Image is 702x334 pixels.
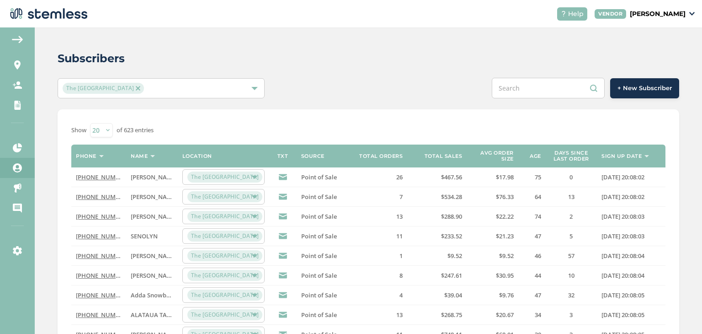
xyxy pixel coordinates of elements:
[550,213,593,221] label: 2
[131,173,177,181] span: [PERSON_NAME]
[301,193,343,201] label: Point of Sale
[412,173,462,181] label: $467.56
[601,212,644,221] span: [DATE] 20:08:03
[352,291,403,299] label: 4
[496,232,514,240] span: $21.23
[301,213,343,221] label: Point of Sale
[359,153,403,159] label: Total orders
[535,193,541,201] span: 64
[492,78,605,98] input: Search
[76,232,122,240] label: (907) 217-6398
[471,150,513,162] label: Avg order size
[131,232,158,240] span: SENOLYN
[301,212,337,221] span: Point of Sale
[569,212,573,221] span: 2
[352,272,403,280] label: 8
[396,212,403,221] span: 13
[630,9,686,19] p: [PERSON_NAME]
[187,231,262,242] span: The [GEOGRAPHIC_DATA]
[569,232,573,240] span: 5
[601,291,661,299] label: 2025-09-26 20:08:05
[412,193,462,201] label: $534.28
[301,153,324,159] label: Source
[131,193,173,201] label: Lori Batiste
[601,193,661,201] label: 2025-09-26 20:08:02
[601,232,644,240] span: [DATE] 20:08:03
[76,193,128,201] a: [PHONE_NUMBER]
[656,290,702,334] iframe: Chat Widget
[131,311,191,319] span: ALATAUA TAMAFUTA
[471,311,513,319] label: $20.67
[601,153,642,159] label: Sign up date
[301,232,337,240] span: Point of Sale
[63,83,144,94] span: The [GEOGRAPHIC_DATA]
[689,12,695,16] img: icon_down-arrow-small-66adaf34.svg
[131,173,173,181] label: MATTHEW WOLFE
[601,173,661,181] label: 2025-09-26 20:08:02
[117,126,154,135] label: of 623 entries
[352,311,403,319] label: 13
[523,311,541,319] label: 34
[610,78,679,98] button: + New Subscriber
[568,252,574,260] span: 57
[595,9,626,19] div: VENDOR
[131,311,173,319] label: ALATAUA TAMAFUTA
[352,213,403,221] label: 13
[441,212,462,221] span: $288.90
[182,153,212,159] label: Location
[496,193,514,201] span: $76.33
[550,193,593,201] label: 13
[471,173,513,181] label: $17.98
[301,291,337,299] span: Point of Sale
[523,252,541,260] label: 46
[550,272,593,280] label: 10
[396,173,403,181] span: 26
[412,272,462,280] label: $247.61
[76,311,128,319] a: [PHONE_NUMBER]
[399,252,403,260] span: 1
[471,252,513,260] label: $9.52
[131,193,177,201] span: [PERSON_NAME]
[399,271,403,280] span: 8
[301,173,337,181] span: Point of Sale
[535,311,541,319] span: 34
[569,173,573,181] span: 0
[76,311,122,319] label: (907) 351-7709
[601,311,644,319] span: [DATE] 20:08:05
[496,212,514,221] span: $22.22
[471,232,513,240] label: $21.23
[412,213,462,221] label: $288.90
[396,232,403,240] span: 11
[187,309,262,320] span: The [GEOGRAPHIC_DATA]
[76,153,96,159] label: Phone
[523,291,541,299] label: 47
[601,272,661,280] label: 2025-09-26 20:08:04
[131,271,177,280] span: [PERSON_NAME]
[76,213,122,221] label: (907) 223-9508
[131,252,173,260] label: Jeremy Mack
[441,173,462,181] span: $467.56
[568,193,574,201] span: 13
[301,252,337,260] span: Point of Sale
[523,272,541,280] label: 44
[425,153,463,159] label: Total sales
[568,291,574,299] span: 32
[601,271,644,280] span: [DATE] 20:08:04
[301,173,343,181] label: Point of Sale
[601,252,644,260] span: [DATE] 20:08:04
[568,271,574,280] span: 10
[530,153,541,159] label: Age
[131,252,177,260] span: [PERSON_NAME]
[131,232,173,240] label: SENOLYN
[399,291,403,299] span: 4
[499,252,514,260] span: $9.52
[187,290,262,301] span: The [GEOGRAPHIC_DATA]
[71,126,86,135] label: Show
[471,213,513,221] label: $22.22
[644,155,649,157] img: icon-sort-1e1d7615.svg
[301,291,343,299] label: Point of Sale
[535,212,541,221] span: 74
[301,193,337,201] span: Point of Sale
[301,272,343,280] label: Point of Sale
